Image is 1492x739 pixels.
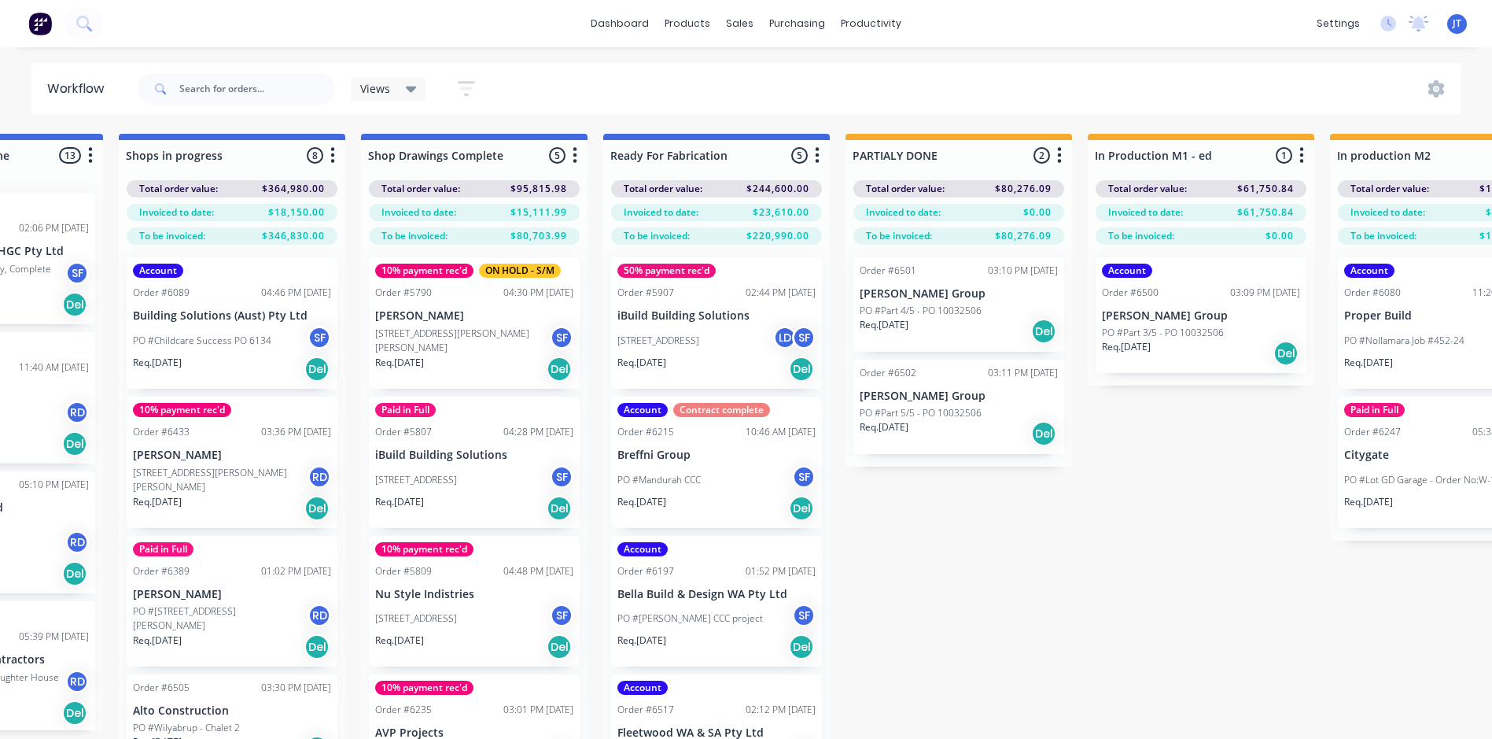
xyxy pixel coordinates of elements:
div: 11:40 AM [DATE] [19,360,89,375]
span: Total order value: [1350,182,1429,196]
div: Account [1102,264,1152,278]
div: SF [792,326,816,349]
div: LD [773,326,797,349]
div: Del [62,561,87,586]
div: 10:46 AM [DATE] [746,425,816,439]
div: Del [789,357,814,382]
p: Alto Construction [133,704,331,718]
p: PO #[STREET_ADDRESS][PERSON_NAME] [133,604,308,633]
span: $0.00 [1265,229,1294,243]
div: Order #6080 [1344,286,1401,300]
div: Account [1344,264,1394,278]
div: Order #6433 [133,425,190,439]
p: Req. [DATE] [617,495,666,509]
span: $18,150.00 [268,205,325,220]
div: Order #5790 [375,286,432,300]
div: ON HOLD - S/M [479,264,561,278]
div: productivity [833,12,909,35]
div: RD [308,604,331,627]
span: Invoiced to date: [624,205,698,220]
span: Invoiced to date: [381,205,456,220]
div: RD [65,401,89,424]
span: Invoiced to date: [866,205,941,220]
div: 50% payment rec'dOrder #590702:44 PM [DATE]iBuild Building Solutions[STREET_ADDRESS]LDSFReq.[DATE... [611,257,822,389]
p: Req. [DATE] [375,495,424,509]
p: Bella Build & Design WA Pty Ltd [617,588,816,601]
span: JT [1453,17,1461,31]
span: Total order value: [1108,182,1187,196]
div: RD [308,465,331,489]
div: Order #6389 [133,564,190,578]
div: Order #6501 [860,264,916,278]
div: Order #6505 [133,681,190,695]
div: sales [718,12,761,35]
span: To be invoiced: [139,229,205,243]
div: products [657,12,718,35]
span: To be invoiced: [381,229,448,243]
div: Account [133,264,183,278]
div: 10% payment rec'd [375,542,473,556]
div: Del [789,634,814,660]
div: Order #6502 [860,366,916,380]
img: Factory [28,12,52,35]
p: Req. [DATE] [375,356,424,370]
div: 10% payment rec'd [375,681,473,695]
div: 03:09 PM [DATE] [1230,286,1300,300]
div: Account [617,403,668,417]
div: Del [547,357,572,382]
p: PO #Part 3/5 - PO 10032506 [1102,326,1224,340]
p: [PERSON_NAME] [375,309,573,323]
span: $80,703.99 [510,229,567,243]
div: 10% payment rec'dOrder #580904:48 PM [DATE]Nu Style Indistries[STREET_ADDRESS]SFReq.[DATE]Del [369,536,580,667]
span: $61,750.84 [1237,205,1294,220]
div: 03:10 PM [DATE] [988,264,1058,278]
div: 04:46 PM [DATE] [261,286,331,300]
div: RD [65,530,89,554]
div: Account [617,681,668,695]
div: 10% payment rec'dON HOLD - S/MOrder #579004:30 PM [DATE][PERSON_NAME][STREET_ADDRESS][PERSON_NAME... [369,257,580,389]
div: 01:02 PM [DATE] [261,564,331,578]
span: Total order value: [139,182,218,196]
span: $244,600.00 [746,182,809,196]
p: Req. [DATE] [1344,495,1393,509]
div: Del [304,496,330,521]
p: PO #Wilyabrup - Chalet 2 [133,721,240,735]
div: Order #6235 [375,703,432,717]
div: SF [550,465,573,489]
div: Paid in FullOrder #638901:02 PM [DATE][PERSON_NAME]PO #[STREET_ADDRESS][PERSON_NAME]RDReq.[DATE]Del [127,536,337,667]
p: PO #Mandurah CCC [617,473,701,487]
div: SF [308,326,331,349]
div: Order #5807 [375,425,432,439]
div: 02:44 PM [DATE] [746,286,816,300]
p: [PERSON_NAME] [133,588,331,601]
div: 03:01 PM [DATE] [503,703,573,717]
div: 04:28 PM [DATE] [503,425,573,439]
div: Order #650203:11 PM [DATE][PERSON_NAME] GroupPO #Part 5/5 - PO 10032506Req.[DATE]Del [853,360,1064,454]
p: iBuild Building Solutions [375,449,573,462]
p: Req. [DATE] [617,356,666,370]
span: Invoiced to date: [1350,205,1425,220]
div: Del [304,357,330,382]
span: To be invoiced: [1108,229,1174,243]
p: PO #Part 4/5 - PO 10032506 [860,304,982,318]
div: Order #6247 [1344,425,1401,439]
p: [STREET_ADDRESS] [375,612,457,626]
a: dashboard [583,12,657,35]
p: Req. [DATE] [860,318,908,332]
p: [PERSON_NAME] Group [1102,309,1300,323]
div: Del [62,431,87,456]
span: Total order value: [624,182,702,196]
div: Order #6089 [133,286,190,300]
p: Req. [DATE] [860,420,908,434]
div: Del [304,634,330,660]
p: Req. [DATE] [1102,340,1151,354]
div: Account [617,542,668,556]
div: 04:30 PM [DATE] [503,286,573,300]
p: iBuild Building Solutions [617,309,816,323]
p: [PERSON_NAME] [133,449,331,462]
div: SF [792,465,816,489]
div: Del [547,496,572,521]
div: Paid in FullOrder #580704:28 PM [DATE]iBuild Building Solutions[STREET_ADDRESS]SFReq.[DATE]Del [369,397,580,528]
div: Del [789,496,814,521]
div: 50% payment rec'd [617,264,716,278]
